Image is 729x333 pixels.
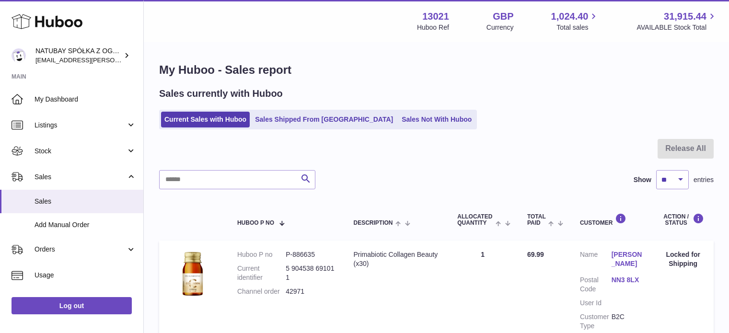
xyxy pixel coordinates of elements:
[35,95,136,104] span: My Dashboard
[634,175,651,184] label: Show
[35,172,126,182] span: Sales
[636,23,717,32] span: AVAILABLE Stock Total
[580,276,612,294] dt: Postal Code
[457,214,493,226] span: ALLOCATED Quantity
[35,46,122,65] div: NATUBAY SPÓŁKA Z OGRANICZONĄ ODPOWIEDZIALNOŚCIĄ
[527,251,544,258] span: 69.99
[12,48,26,63] img: kacper.antkowski@natubay.pl
[353,250,438,268] div: Primabiotic Collagen Beauty (x30)
[527,214,546,226] span: Total paid
[237,264,286,282] dt: Current identifier
[493,10,513,23] strong: GBP
[580,312,612,331] dt: Customer Type
[612,250,643,268] a: [PERSON_NAME]
[580,213,643,226] div: Customer
[286,287,334,296] dd: 42971
[417,23,449,32] div: Huboo Ref
[161,112,250,127] a: Current Sales with Huboo
[694,175,714,184] span: entries
[662,213,704,226] div: Action / Status
[422,10,449,23] strong: 13021
[580,250,612,271] dt: Name
[35,147,126,156] span: Stock
[353,220,393,226] span: Description
[237,287,286,296] dt: Channel order
[286,250,334,259] dd: P-886635
[35,271,136,280] span: Usage
[612,312,643,331] dd: B2C
[35,56,192,64] span: [EMAIL_ADDRESS][PERSON_NAME][DOMAIN_NAME]
[252,112,396,127] a: Sales Shipped From [GEOGRAPHIC_DATA]
[159,87,283,100] h2: Sales currently with Huboo
[35,220,136,230] span: Add Manual Order
[636,10,717,32] a: 31,915.44 AVAILABLE Stock Total
[237,250,286,259] dt: Huboo P no
[551,10,600,32] a: 1,024.40 Total sales
[664,10,706,23] span: 31,915.44
[486,23,514,32] div: Currency
[12,297,132,314] a: Log out
[237,220,274,226] span: Huboo P no
[35,197,136,206] span: Sales
[612,276,643,285] a: NN3 8LX
[398,112,475,127] a: Sales Not With Huboo
[556,23,599,32] span: Total sales
[169,250,217,298] img: 130211698054880.jpg
[35,245,126,254] span: Orders
[159,62,714,78] h1: My Huboo - Sales report
[286,264,334,282] dd: 5 904538 691011
[662,250,704,268] div: Locked for Shipping
[551,10,589,23] span: 1,024.40
[580,299,612,308] dt: User Id
[35,121,126,130] span: Listings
